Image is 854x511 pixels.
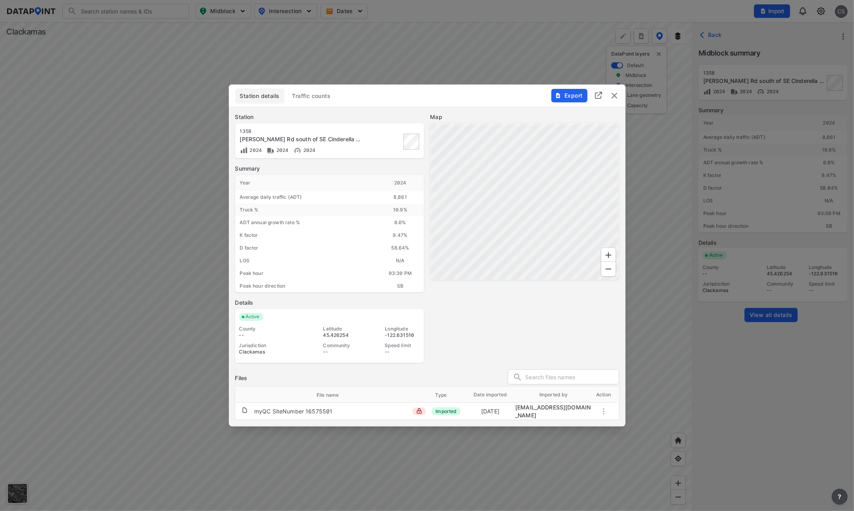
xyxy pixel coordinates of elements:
div: SE Oatfield Rd south of SE Cinderella Ct [240,135,361,143]
svg: Zoom In [604,250,613,260]
img: Volume count [240,146,248,154]
div: -- [323,349,358,355]
div: Truck % [235,204,377,216]
th: Action [592,387,615,403]
label: Station [235,113,424,121]
div: migration@data-point.io [515,403,592,419]
div: Peak hour direction [235,280,377,292]
span: 2024 [274,147,289,153]
span: Type [436,392,457,399]
img: Vehicle speed [294,146,301,154]
div: LOS [235,254,377,267]
div: -- [239,332,296,338]
span: Imported [432,407,461,415]
div: Community [323,342,358,349]
div: 10.9 % [377,204,424,216]
div: Clackamas [239,349,296,355]
button: Export [551,89,587,102]
div: -122.631510 [385,332,420,338]
img: close.efbf2170.svg [610,91,619,100]
span: ? [837,492,843,501]
div: 9.47% [377,229,424,242]
button: more [832,489,848,505]
div: basic tabs example [235,88,619,104]
div: ADT annual growth rate % [235,216,377,229]
span: Station details [240,92,280,100]
span: Active [243,313,264,321]
button: delete [610,91,619,100]
div: Speed limit [385,342,420,349]
img: Vehicle class [267,146,274,154]
div: 58.64% [377,242,424,254]
div: 8,861 [377,191,424,204]
div: Year [235,175,377,191]
div: Peak hour [235,267,377,280]
div: Latitude [323,326,358,332]
div: Longitude [385,326,420,332]
div: 1358 [240,128,361,134]
div: Zoom Out [601,261,616,277]
div: K factor [235,229,377,242]
div: 03:30 PM [377,267,424,280]
div: 45.426254 [323,332,358,338]
div: N/A [377,254,424,267]
img: file.af1f9d02.svg [242,407,248,413]
div: myQC SiteNumber 16575501 [254,407,333,415]
div: Jurisdiction [239,342,296,349]
div: 0.0 % [377,216,424,229]
span: 2024 [248,147,262,153]
div: -- [385,349,420,355]
img: File%20-%20Download.70cf71cd.svg [555,92,561,99]
div: SB [377,280,424,292]
img: full_screen.b7bf9a36.svg [594,90,603,100]
span: File name [317,392,349,399]
label: Summary [235,165,424,173]
label: Details [235,299,424,307]
input: Search files names [526,371,619,383]
td: [DATE] [465,404,515,419]
div: Zoom In [601,248,616,263]
span: Traffic counts [292,92,331,100]
img: lock_close.8fab59a9.svg [416,408,422,414]
th: Date imported [465,387,515,403]
h3: Files [235,374,248,382]
div: D factor [235,242,377,254]
label: Map [430,113,619,121]
div: 2024 [377,175,424,191]
th: Imported by [515,387,592,403]
span: 2024 [301,147,316,153]
svg: Zoom Out [604,264,613,274]
div: Average daily traffic (ADT) [235,191,377,204]
span: Export [556,92,582,100]
div: County [239,326,296,332]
